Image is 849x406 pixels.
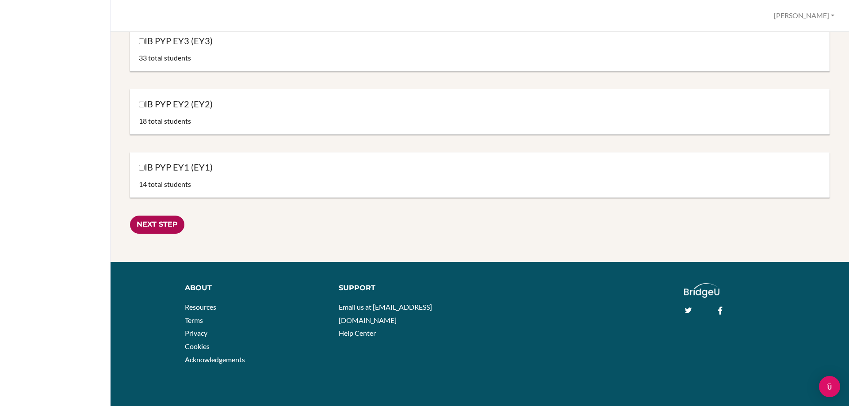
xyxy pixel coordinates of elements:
a: Cookies [185,342,210,350]
label: IB PYP EY2 (EY2) [139,98,213,110]
a: Help Center [339,329,376,337]
img: logo_white@2x-f4f0deed5e89b7ecb1c2cc34c3e3d731f90f0f143d5ea2071677605dd97b5244.png [684,283,720,298]
span: 14 total students [139,180,191,188]
a: Email us at [EMAIL_ADDRESS][DOMAIN_NAME] [339,303,432,324]
input: IB PYP EY3 (EY3) [139,38,145,44]
input: Next Step [130,216,184,234]
input: IB PYP EY1 (EY1) [139,165,145,171]
label: IB PYP EY1 (EY1) [139,161,213,173]
button: [PERSON_NAME] [770,8,838,24]
input: IB PYP EY2 (EY2) [139,102,145,107]
div: About [185,283,326,293]
div: Support [339,283,472,293]
span: 33 total students [139,53,191,62]
a: Terms [185,316,203,324]
a: Acknowledgements [185,355,245,364]
a: Resources [185,303,216,311]
a: Privacy [185,329,207,337]
label: IB PYP EY3 (EY3) [139,35,213,47]
div: Open Intercom Messenger [819,376,840,397]
span: 18 total students [139,117,191,125]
